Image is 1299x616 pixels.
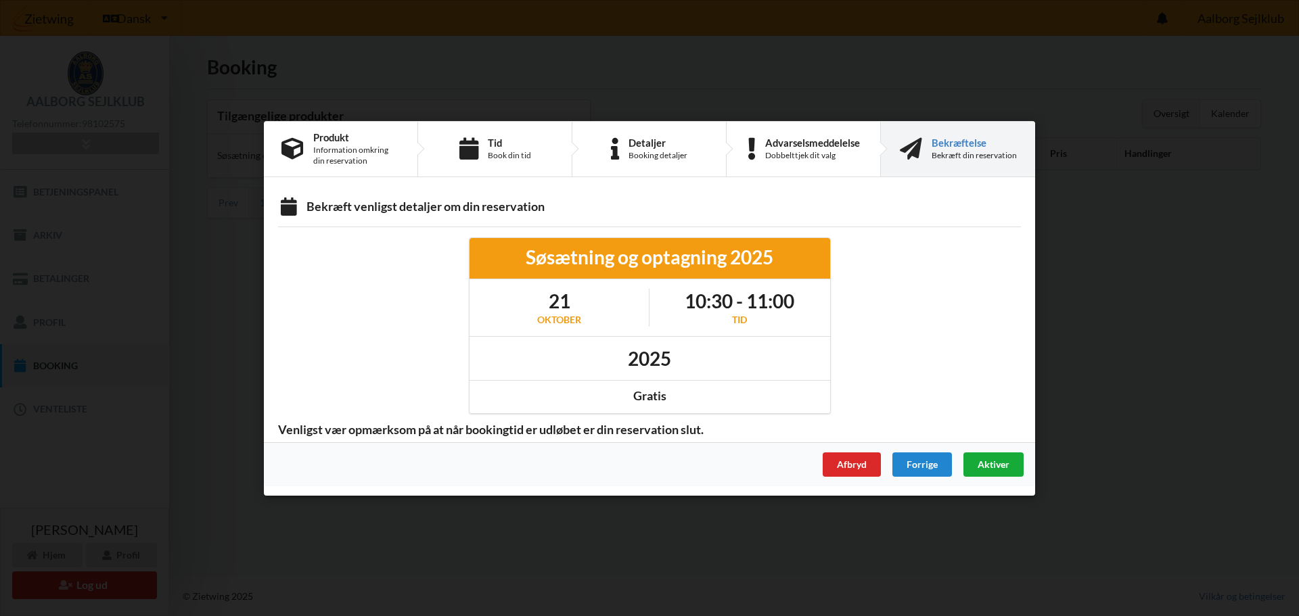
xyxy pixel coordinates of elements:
div: Afbryd [823,452,881,476]
div: Bekræft din reservation [932,149,1017,160]
h1: 2025 [628,346,671,370]
div: Detaljer [629,137,687,147]
div: Information omkring din reservation [313,144,400,166]
div: Advarselsmeddelelse [765,137,860,147]
span: Venligst vær opmærksom på at når bookingtid er udløbet er din reservation slut. [269,421,713,437]
div: Tid [685,313,794,327]
div: Bekræft venligst detaljer om din reservation [278,199,1021,217]
div: Bekræftelse [932,137,1017,147]
div: Tid [488,137,531,147]
h1: 10:30 - 11:00 [685,289,794,313]
div: Booking detaljer [629,149,687,160]
div: Gratis [479,388,821,404]
div: Produkt [313,131,400,142]
div: Book din tid [488,149,531,160]
h1: 21 [537,289,581,313]
div: Dobbelttjek dit valg [765,149,860,160]
div: Søsætning og optagning 2025 [479,245,821,269]
div: Forrige [892,452,952,476]
span: Aktiver [978,458,1009,469]
div: oktober [537,313,581,327]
